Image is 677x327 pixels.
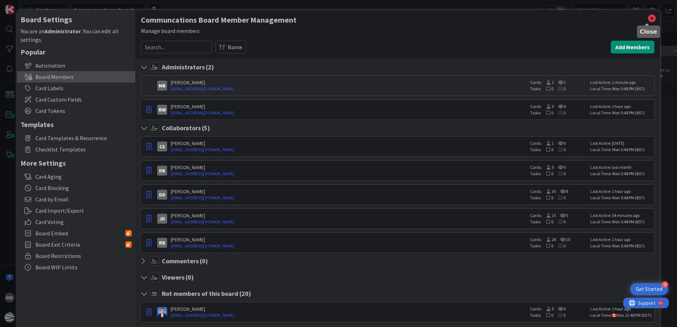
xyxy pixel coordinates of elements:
div: Last Active: 1 hour ago [590,306,652,312]
a: [EMAIL_ADDRESS][DOMAIN_NAME] [171,110,527,116]
span: 0 [554,140,566,146]
a: [EMAIL_ADDRESS][DOMAIN_NAME] [171,171,527,177]
div: Cards: [530,212,587,219]
a: [EMAIL_ADDRESS][DOMAIN_NAME] [171,195,527,201]
h4: Collaborators [162,124,210,132]
span: Card by Email [35,195,132,203]
span: 0 [541,195,553,200]
div: [PERSON_NAME] [171,306,527,312]
span: Card Custom Fields [35,95,132,104]
span: 8 [556,189,568,194]
span: 1 [542,80,554,85]
div: [PERSON_NAME] [171,236,527,243]
div: Tasks: [530,219,587,225]
div: Cards: [530,103,587,110]
div: Cards: [530,188,587,195]
span: 0 [553,147,565,152]
span: 0 [541,147,553,152]
span: Board Restrictions [35,252,132,260]
div: Card Blocking [17,182,135,194]
div: Local Time: Mon 5:48 PM (BST) [590,171,652,177]
span: 1 [542,140,554,146]
span: Checklist Templates [35,145,132,154]
span: 0 [541,219,553,224]
span: ( 0 ) [186,273,194,281]
span: 0 [542,306,554,311]
div: Last Active: [DATE] [590,140,652,147]
div: Tasks: [530,312,587,319]
b: Administrator [45,28,81,35]
a: [EMAIL_ADDRESS][DOMAIN_NAME] [171,219,527,225]
span: 0 [541,86,553,91]
div: Local Time: Mon 5:48 PM (BST) [590,219,652,225]
div: Manage board members [141,27,654,35]
span: Card Templates & Recurrence [35,134,132,142]
a: [EMAIL_ADDRESS][DOMAIN_NAME] [171,147,527,153]
div: Tasks: [530,110,587,116]
a: [EMAIL_ADDRESS][DOMAIN_NAME] [171,86,527,92]
div: [PERSON_NAME] [171,103,527,110]
div: Board Members [17,71,135,82]
div: Local Time: Mon 12:48 PM (EDT) [590,312,652,319]
h4: Viewers [162,274,194,281]
h4: Board Settings [21,15,132,24]
span: 28 [542,237,556,242]
div: Tasks: [530,86,587,92]
div: Tasks: [530,195,587,201]
span: 0 [553,110,565,115]
span: ( 2 ) [206,63,214,71]
span: 1 [554,80,566,85]
h5: Templates [21,120,132,129]
span: 0 [553,219,565,224]
input: Search... [141,41,212,53]
div: Last Active: 1 hour ago [590,188,652,195]
span: 0 [541,312,553,318]
a: [EMAIL_ADDRESS][DOMAIN_NAME] [171,243,527,249]
button: Name [215,41,246,53]
div: Cards: [530,306,587,312]
h4: Administrators [162,63,214,71]
div: [PERSON_NAME] [171,188,527,195]
span: 0 [542,165,554,170]
h4: Commenters [162,257,208,265]
div: Open Get Started checklist, remaining modules: 4 [630,283,668,295]
span: 15 [542,213,556,218]
span: 0 [553,195,565,200]
div: Local Time: Mon 5:48 PM (BST) [590,195,652,201]
div: 9+ [36,3,39,8]
div: [PERSON_NAME] [171,212,527,219]
span: Board Embed [35,229,125,237]
button: Add Members [611,41,654,53]
span: ( 20 ) [239,289,251,298]
div: Local Time: Mon 5:48 PM (BST) [590,243,652,249]
h1: Communcations Board Member Management [141,16,654,24]
h5: Popular [21,47,132,56]
div: Tasks: [530,243,587,249]
span: 0 [541,171,553,176]
span: 0 [554,306,566,311]
span: ( 0 ) [200,257,208,265]
span: 0 [553,243,565,248]
div: Cards: [530,140,587,147]
div: Card Import/Export [17,205,135,216]
div: Last Active: last month [590,164,652,171]
div: [PERSON_NAME] [171,140,527,147]
a: [EMAIL_ADDRESS][DOMAIN_NAME] [171,312,527,319]
span: 0 [553,171,565,176]
h4: Not members of this board [162,290,251,298]
div: Tasks: [530,147,587,153]
span: 0 [553,312,565,318]
div: Board WIP Limits [17,262,135,273]
div: DD [157,190,167,200]
div: Tasks: [530,171,587,177]
div: Last Active: 34 minutes ago [590,212,652,219]
span: 10 [556,237,570,242]
img: ca.png [611,314,616,317]
div: [PERSON_NAME] [171,164,527,171]
div: Card Aging [17,171,135,182]
span: 0 [542,104,554,109]
div: Cards: [530,164,587,171]
div: RW [157,105,167,115]
div: Get Started [636,286,662,293]
span: 0 [541,110,553,115]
